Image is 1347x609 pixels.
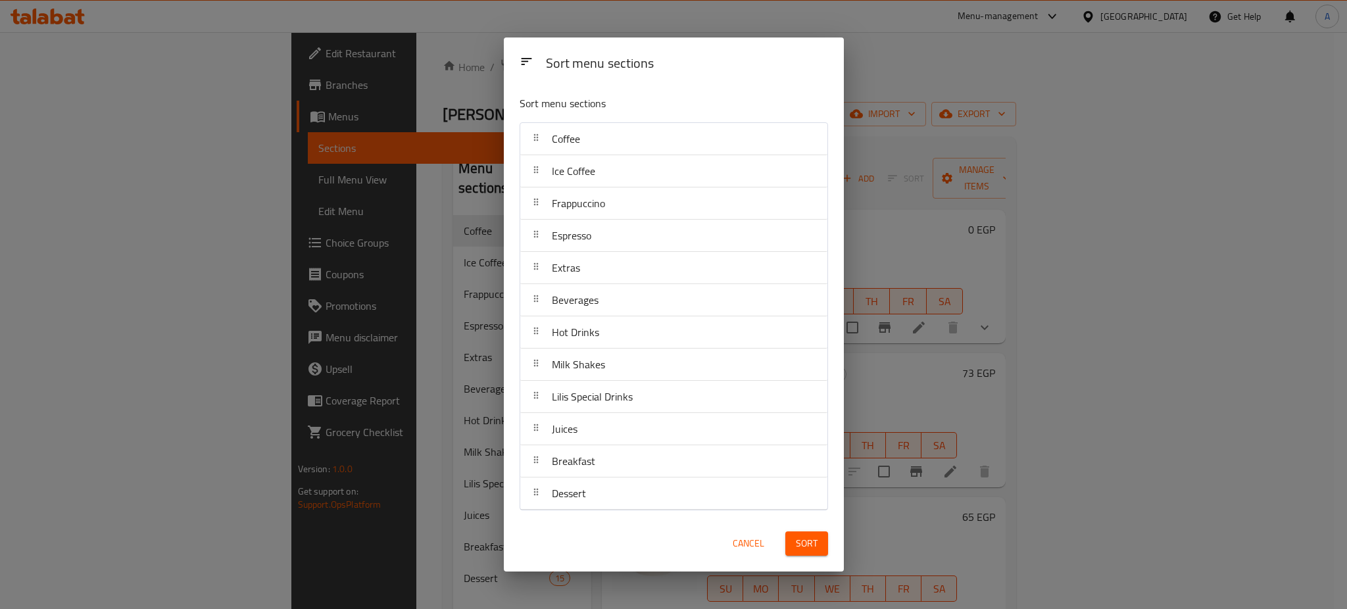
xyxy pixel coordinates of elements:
div: Dessert [520,477,827,510]
span: Breakfast [552,451,595,471]
div: Lilis Special Drinks [520,381,827,413]
div: Extras [520,252,827,284]
div: Beverages [520,284,827,316]
span: Beverages [552,290,599,310]
span: Ice Coffee [552,161,595,181]
button: Cancel [727,531,770,556]
span: Frappuccino [552,193,605,213]
div: Coffee [520,123,827,155]
span: Milk Shakes [552,354,605,374]
div: Juices [520,413,827,445]
span: Sort [796,535,818,552]
span: Espresso [552,226,591,245]
span: Juices [552,419,577,439]
span: Extras [552,258,580,278]
span: Lilis Special Drinks [552,387,633,406]
span: Coffee [552,129,580,149]
div: Frappuccino [520,187,827,220]
span: Dessert [552,483,586,503]
div: Milk Shakes [520,349,827,381]
span: Cancel [733,535,764,552]
div: Ice Coffee [520,155,827,187]
div: Hot Drinks [520,316,827,349]
p: Sort menu sections [520,95,764,112]
div: Breakfast [520,445,827,477]
button: Sort [785,531,828,556]
div: Espresso [520,220,827,252]
div: Sort menu sections [541,49,833,79]
span: Hot Drinks [552,322,599,342]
